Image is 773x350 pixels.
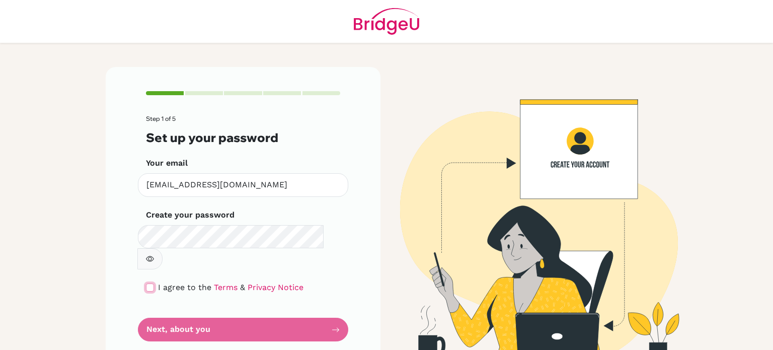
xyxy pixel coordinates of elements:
span: Step 1 of 5 [146,115,176,122]
label: Your email [146,157,188,169]
h3: Set up your password [146,130,340,145]
a: Privacy Notice [248,283,303,292]
span: & [240,283,245,292]
a: Terms [214,283,238,292]
span: I agree to the [158,283,211,292]
input: Insert your email* [138,173,348,197]
label: Create your password [146,209,235,221]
